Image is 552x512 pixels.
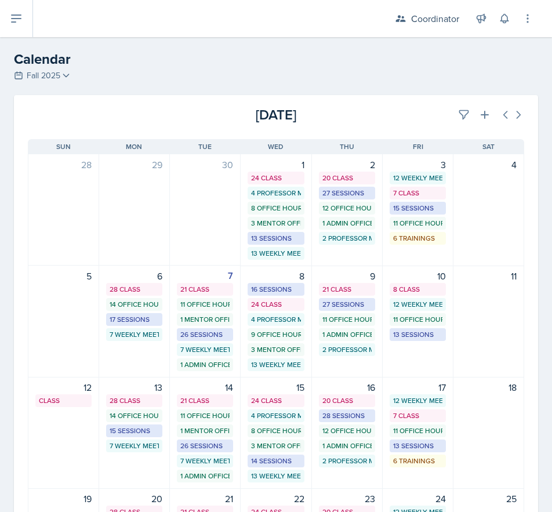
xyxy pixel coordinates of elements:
[393,314,442,325] div: 11 Office Hours
[180,360,230,370] div: 1 Admin Office Hour
[393,395,442,406] div: 12 Weekly Meetings
[248,492,304,506] div: 22
[180,395,230,406] div: 21 Class
[251,456,300,466] div: 14 Sessions
[180,456,230,466] div: 7 Weekly Meetings
[390,158,446,172] div: 3
[393,411,442,421] div: 7 Class
[110,299,159,310] div: 14 Office Hours
[248,380,304,394] div: 15
[322,218,372,228] div: 1 Admin Office Hour
[393,188,442,198] div: 7 Class
[193,104,358,125] div: [DATE]
[340,141,354,152] span: Thu
[180,471,230,481] div: 1 Admin Office Hour
[251,395,300,406] div: 24 Class
[251,441,300,451] div: 3 Mentor Office Hours
[322,441,372,451] div: 1 Admin Office Hour
[251,426,300,436] div: 8 Office Hours
[251,344,300,355] div: 3 Mentor Office Hours
[390,492,446,506] div: 24
[180,299,230,310] div: 11 Office Hours
[27,70,60,82] span: Fall 2025
[393,299,442,310] div: 12 Weekly Meetings
[35,492,92,506] div: 19
[393,218,442,228] div: 11 Office Hours
[35,269,92,283] div: 5
[251,314,300,325] div: 4 Professor Meetings
[411,12,459,26] div: Coordinator
[322,314,372,325] div: 11 Office Hours
[413,141,423,152] span: Fri
[322,411,372,421] div: 28 Sessions
[460,492,517,506] div: 25
[198,141,212,152] span: Tue
[248,269,304,283] div: 8
[322,426,372,436] div: 12 Office Hours
[393,441,442,451] div: 13 Sessions
[14,49,538,70] h2: Calendar
[248,158,304,172] div: 1
[322,456,372,466] div: 2 Professor Meetings
[251,360,300,370] div: 13 Weekly Meetings
[251,471,300,481] div: 13 Weekly Meetings
[106,269,162,283] div: 6
[322,173,372,183] div: 20 Class
[177,380,233,394] div: 14
[393,329,442,340] div: 13 Sessions
[106,380,162,394] div: 13
[251,233,300,244] div: 13 Sessions
[251,173,300,183] div: 24 Class
[110,441,159,451] div: 7 Weekly Meetings
[110,411,159,421] div: 14 Office Hours
[393,426,442,436] div: 11 Office Hours
[56,141,71,152] span: Sun
[180,411,230,421] div: 11 Office Hours
[322,284,372,295] div: 21 Class
[110,284,159,295] div: 28 Class
[180,344,230,355] div: 7 Weekly Meetings
[251,203,300,213] div: 8 Office Hours
[110,314,159,325] div: 17 Sessions
[177,158,233,172] div: 30
[35,380,92,394] div: 12
[319,269,375,283] div: 9
[319,492,375,506] div: 23
[177,492,233,506] div: 21
[390,269,446,283] div: 10
[460,380,517,394] div: 18
[393,284,442,295] div: 8 Class
[393,173,442,183] div: 12 Weekly Meetings
[251,188,300,198] div: 4 Professor Meetings
[460,158,517,172] div: 4
[322,299,372,310] div: 27 Sessions
[39,395,88,406] div: Class
[180,284,230,295] div: 21 Class
[322,203,372,213] div: 12 Office Hours
[110,395,159,406] div: 28 Class
[180,426,230,436] div: 1 Mentor Office Hour
[251,218,300,228] div: 3 Mentor Office Hours
[251,299,300,310] div: 24 Class
[322,329,372,340] div: 1 Admin Office Hour
[110,426,159,436] div: 15 Sessions
[106,492,162,506] div: 20
[322,233,372,244] div: 2 Professor Meetings
[460,269,517,283] div: 11
[126,141,142,152] span: Mon
[319,158,375,172] div: 2
[393,456,442,466] div: 6 Trainings
[180,441,230,451] div: 26 Sessions
[268,141,284,152] span: Wed
[180,314,230,325] div: 1 Mentor Office Hour
[177,269,233,283] div: 7
[322,344,372,355] div: 2 Professor Meetings
[106,158,162,172] div: 29
[319,380,375,394] div: 16
[322,395,372,406] div: 20 Class
[251,329,300,340] div: 9 Office Hours
[180,329,230,340] div: 26 Sessions
[110,329,159,340] div: 7 Weekly Meetings
[390,380,446,394] div: 17
[322,188,372,198] div: 27 Sessions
